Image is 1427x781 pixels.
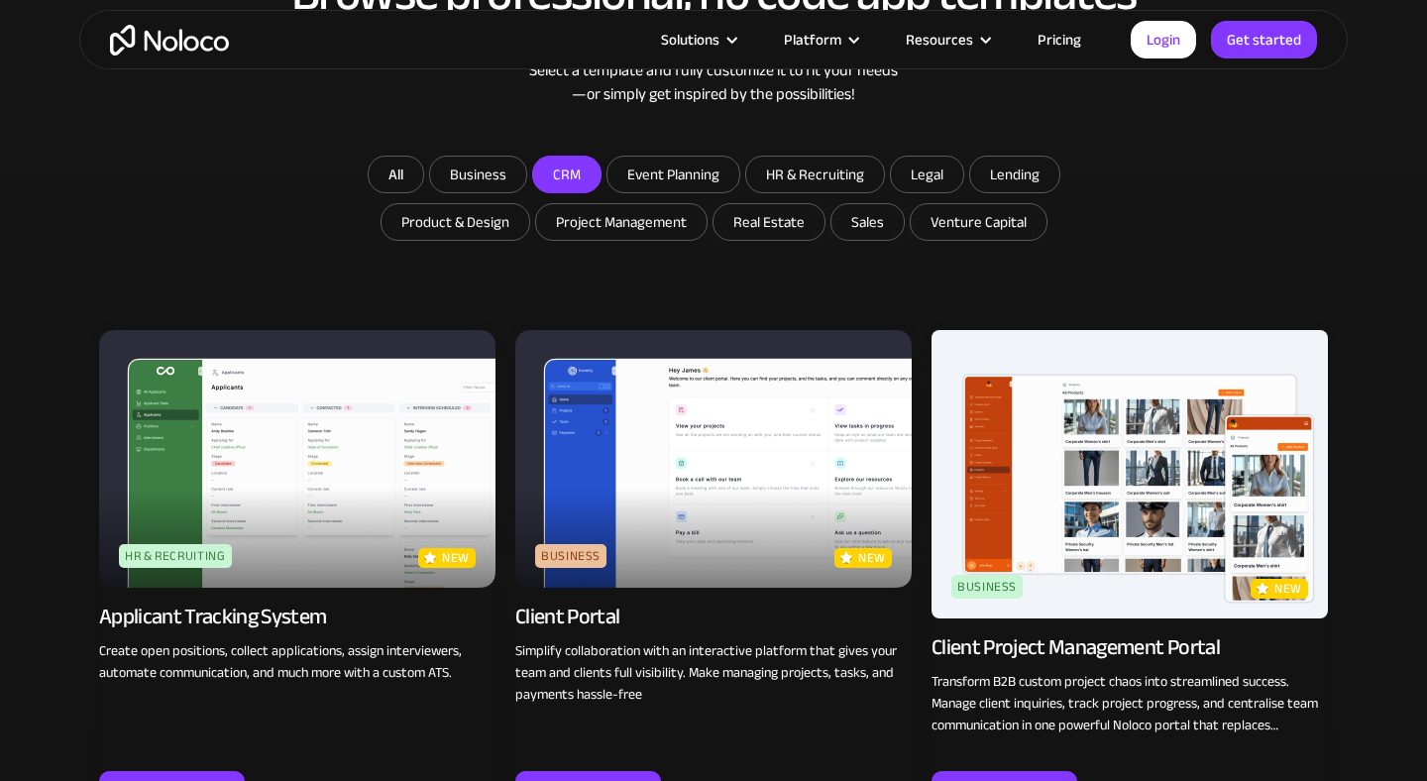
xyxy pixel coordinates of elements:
[119,544,232,568] div: HR & Recruiting
[1131,21,1196,58] a: Login
[784,27,841,53] div: Platform
[1211,21,1317,58] a: Get started
[1013,27,1106,53] a: Pricing
[515,603,619,630] div: Client Portal
[535,544,606,568] div: Business
[932,633,1220,661] div: Client Project Management Portal
[515,640,912,706] p: Simplify collaboration with an interactive platform that gives your team and clients full visibil...
[99,603,327,630] div: Applicant Tracking System
[759,27,881,53] div: Platform
[636,27,759,53] div: Solutions
[368,156,424,193] a: All
[110,25,229,56] a: home
[951,575,1023,599] div: Business
[1274,579,1302,599] p: new
[932,671,1328,736] p: Transform B2B custom project chaos into streamlined success. Manage client inquiries, track proje...
[858,548,886,568] p: new
[317,156,1110,246] form: Email Form
[99,35,1328,106] div: Explore templates for a wide range of business types. Select a template and fully customize it to...
[99,640,495,684] p: Create open positions, collect applications, assign interviewers, automate communication, and muc...
[881,27,1013,53] div: Resources
[906,27,973,53] div: Resources
[661,27,719,53] div: Solutions
[442,548,470,568] p: new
